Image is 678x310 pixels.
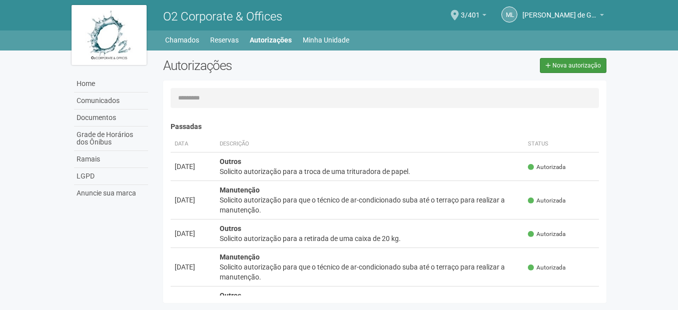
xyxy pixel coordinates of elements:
[72,5,147,65] img: logo.jpg
[220,157,241,165] strong: Outros
[175,195,212,205] div: [DATE]
[175,228,212,238] div: [DATE]
[175,295,212,305] div: [DATE]
[461,12,486,20] a: 3/401
[163,58,377,73] h2: Autorizações
[163,9,282,23] span: O2 Corporate & Offices
[220,262,520,282] div: Solicito autorização para que o técnico de ar-condicionado suba até o terraço para realizar a man...
[210,33,239,47] a: Reservas
[216,136,524,152] th: Descrição
[528,263,565,272] span: Autorizada
[250,33,292,47] a: Autorizações
[461,1,480,19] span: 3/401
[528,230,565,238] span: Autorizada
[175,161,212,171] div: [DATE]
[74,109,148,126] a: Documentos
[74,185,148,201] a: Anuncie sua marca
[528,163,565,171] span: Autorizada
[220,291,241,299] strong: Outros
[303,33,349,47] a: Minha Unidade
[220,186,260,194] strong: Manutenção
[74,126,148,151] a: Grade de Horários dos Ônibus
[524,136,599,152] th: Status
[74,92,148,109] a: Comunicados
[220,224,241,232] strong: Outros
[74,168,148,185] a: LGPD
[528,196,565,205] span: Autorizada
[74,75,148,92] a: Home
[522,12,604,20] a: [PERSON_NAME] de Gondra
[165,33,199,47] a: Chamados
[220,195,520,215] div: Solicito autorização para que o técnico de ar-condicionado suba até o terraço para realizar a man...
[220,233,520,243] div: Solicito autorização para a retirada de uma caixa de 20 kg.
[175,262,212,272] div: [DATE]
[501,6,517,22] a: ML
[171,136,216,152] th: Data
[220,166,520,176] div: Solicito autorização para a troca de uma trituradora de papel.
[220,253,260,261] strong: Manutenção
[171,123,599,130] h4: Passadas
[74,151,148,168] a: Ramais
[552,62,601,69] span: Nova autorização
[522,1,597,19] span: Michele Lima de Gondra
[540,58,606,73] a: Nova autorização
